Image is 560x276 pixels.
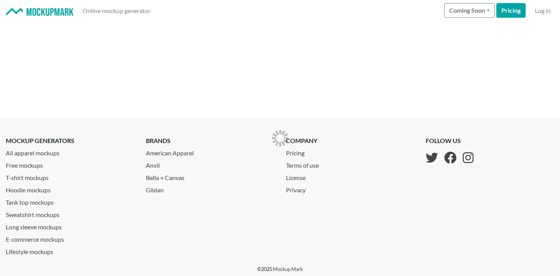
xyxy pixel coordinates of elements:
a: Lifestyle mockups [6,244,134,256]
p: follow us [426,136,474,145]
a: License [286,170,325,182]
a: Mockup Mark [273,266,303,272]
a: Long sleeve mockups [6,219,134,232]
a: T-shirt mockups [6,170,134,182]
a: Free mockups [6,158,134,170]
a: All apparel mockups [6,145,134,158]
a: Gildan [146,182,274,195]
a: Tank top mockups [6,195,134,207]
p: mockup generators [6,136,134,145]
a: Pricing [286,145,325,158]
button: Coming Soon [444,3,495,18]
a: Pricing [496,3,526,18]
a: Online mockup generator [80,3,154,19]
p: © 2025 [257,266,303,273]
a: Anvil [146,158,274,170]
p: brands [146,136,274,145]
a: Terms of use [286,158,325,170]
a: Hoodie mockups [6,182,134,195]
a: E-commerce mockups [6,232,134,244]
a: Log in [532,3,554,19]
img: Mockup Mark [6,8,73,16]
a: Bella + Canvas [146,170,274,182]
a: Sweatshirt mockups [6,207,134,219]
p: company [286,136,325,145]
a: American Apparel [146,145,274,158]
a: Privacy [286,182,325,195]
